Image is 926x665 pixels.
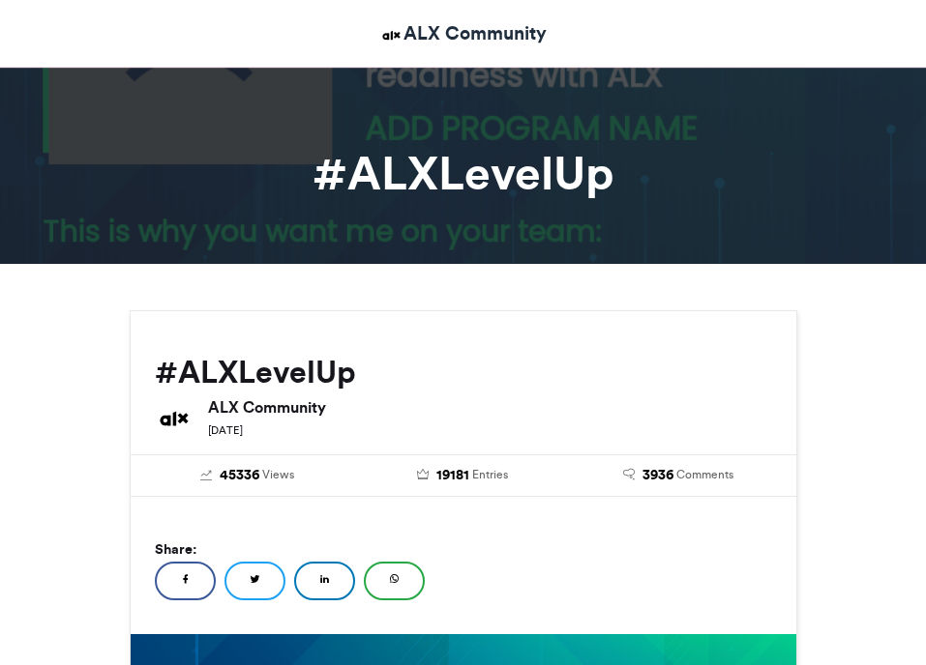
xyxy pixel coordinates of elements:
small: [DATE] [208,423,243,437]
h5: Share: [155,536,772,562]
img: ALX Community [155,399,194,438]
span: Views [262,466,294,483]
span: 19181 [436,465,469,486]
a: 45336 Views [155,465,342,486]
span: 3936 [642,465,673,486]
span: Comments [676,466,733,483]
img: ALX Community [379,23,403,47]
span: 45336 [220,465,259,486]
span: Entries [472,466,508,483]
a: ALX Community [379,19,547,47]
h1: #ALXLevelUp [130,150,797,196]
h2: #ALXLevelUp [155,355,772,390]
a: 3936 Comments [585,465,772,486]
h6: ALX Community [208,399,772,415]
a: 19181 Entries [370,465,556,486]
